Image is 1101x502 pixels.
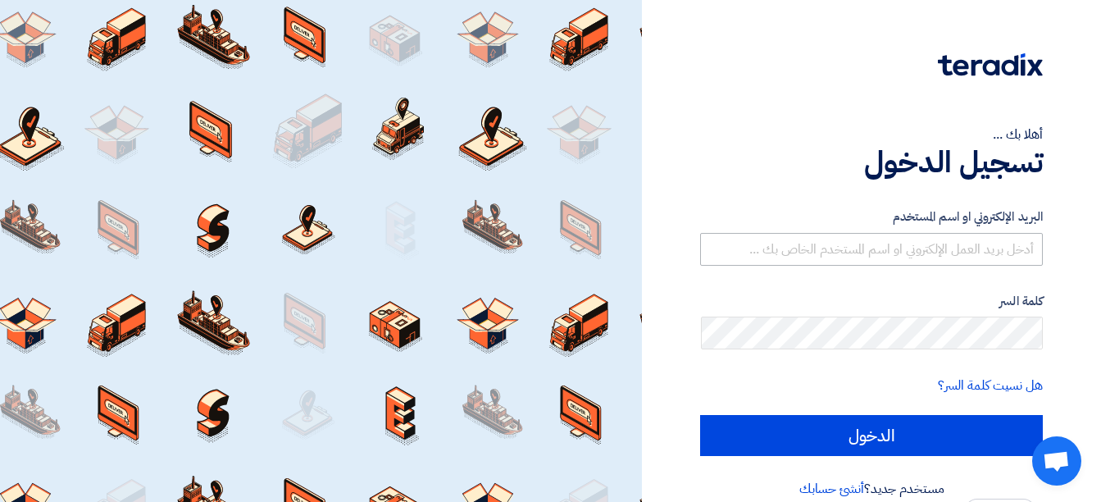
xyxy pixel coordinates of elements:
[1032,436,1081,486] div: Open chat
[700,144,1043,180] h1: تسجيل الدخول
[700,125,1043,144] div: أهلا بك ...
[700,415,1043,456] input: الدخول
[938,53,1043,76] img: Teradix logo
[938,376,1043,395] a: هل نسيت كلمة السر؟
[700,233,1043,266] input: أدخل بريد العمل الإلكتروني او اسم المستخدم الخاص بك ...
[700,292,1043,311] label: كلمة السر
[799,479,864,499] a: أنشئ حسابك
[700,479,1043,499] div: مستخدم جديد؟
[700,208,1043,226] label: البريد الإلكتروني او اسم المستخدم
